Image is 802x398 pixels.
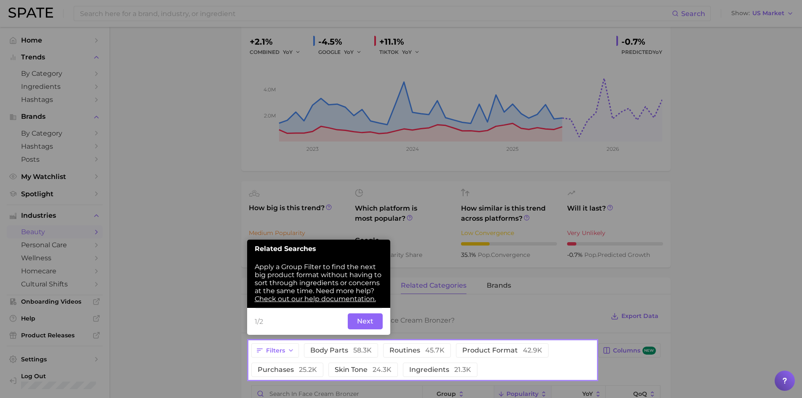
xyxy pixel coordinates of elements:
span: routines [389,347,445,354]
span: 24.3k [373,366,392,374]
span: 45.7k [425,346,445,354]
span: ingredients [409,366,471,373]
span: 58.3k [353,346,372,354]
span: purchases [258,366,317,373]
button: Filters [251,343,299,358]
span: 25.2k [299,366,317,374]
span: 42.9k [523,346,542,354]
span: body parts [310,347,372,354]
span: 21.3k [454,366,471,374]
span: product format [462,347,542,354]
span: Filters [266,347,285,354]
span: skin tone [335,366,392,373]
